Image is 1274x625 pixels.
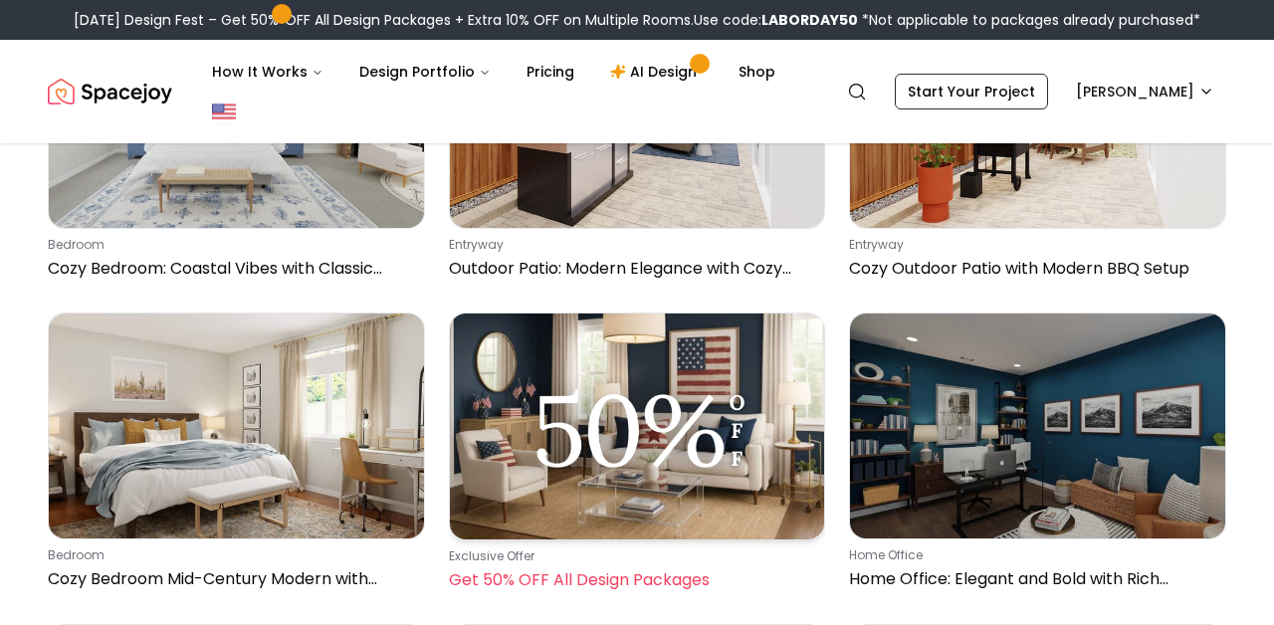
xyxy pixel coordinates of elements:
p: Cozy Outdoor Patio with Modern BBQ Setup [849,257,1218,281]
a: Cozy Bedroom: Coastal Vibes with Classic CharmbedroomCozy Bedroom: Coastal Vibes with Classic Charm [48,2,425,289]
p: Cozy Bedroom Mid-Century Modern with Vanity Space [48,567,417,591]
p: home office [849,547,1218,563]
p: entryway [849,237,1218,253]
a: Start Your Project [895,74,1048,109]
a: Spacejoy [48,72,172,111]
button: Design Portfolio [343,52,507,92]
p: Get 50% OFF All Design Packages [449,568,818,592]
button: How It Works [196,52,339,92]
a: Cozy Bedroom Mid-Century Modern with Vanity SpacebedroomCozy Bedroom Mid-Century Modern with Vani... [48,312,425,600]
p: Home Office: Elegant and Bold with Rich Textures [849,567,1218,591]
nav: Global [48,40,1226,143]
p: bedroom [48,237,417,253]
img: Spacejoy Logo [48,72,172,111]
b: LABORDAY50 [761,10,858,30]
a: Get 50% OFF All Design PackagesExclusive OfferGet 50% OFF All Design Packages [449,312,826,600]
span: *Not applicable to packages already purchased* [858,10,1200,30]
nav: Main [196,52,791,92]
span: Use code: [694,10,858,30]
a: Home Office: Elegant and Bold with Rich Textureshome officeHome Office: Elegant and Bold with Ric... [849,312,1226,600]
p: Cozy Bedroom: Coastal Vibes with Classic Charm [48,257,417,281]
a: AI Design [594,52,719,92]
a: Shop [723,52,791,92]
a: Outdoor Patio: Modern Elegance with Cozy SeatingentrywayOutdoor Patio: Modern Elegance with Cozy ... [449,2,826,289]
a: Cozy Outdoor Patio with Modern BBQ SetupentrywayCozy Outdoor Patio with Modern BBQ Setup [849,2,1226,289]
button: [PERSON_NAME] [1064,74,1226,109]
p: Outdoor Patio: Modern Elegance with Cozy Seating [449,257,818,281]
img: Cozy Bedroom Mid-Century Modern with Vanity Space [49,313,424,538]
p: bedroom [48,547,417,563]
p: Exclusive Offer [449,548,818,564]
div: [DATE] Design Fest – Get 50% OFF All Design Packages + Extra 10% OFF on Multiple Rooms. [74,10,1200,30]
a: Pricing [511,52,590,92]
img: Get 50% OFF All Design Packages [450,313,825,539]
img: United States [212,100,236,123]
p: entryway [449,237,818,253]
img: Home Office: Elegant and Bold with Rich Textures [850,313,1225,538]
